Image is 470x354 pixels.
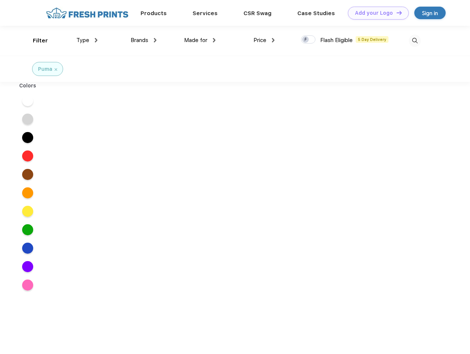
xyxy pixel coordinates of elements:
[55,68,57,71] img: filter_cancel.svg
[154,38,156,42] img: dropdown.png
[355,10,393,16] div: Add your Logo
[44,7,131,20] img: fo%20logo%202.webp
[320,37,353,44] span: Flash Eligible
[141,10,167,17] a: Products
[14,82,42,90] div: Colors
[193,10,218,17] a: Services
[253,37,266,44] span: Price
[272,38,274,42] img: dropdown.png
[422,9,438,17] div: Sign in
[33,37,48,45] div: Filter
[38,65,52,73] div: Puma
[76,37,89,44] span: Type
[414,7,446,19] a: Sign in
[243,10,272,17] a: CSR Swag
[213,38,215,42] img: dropdown.png
[397,11,402,15] img: DT
[184,37,207,44] span: Made for
[409,35,421,47] img: desktop_search.svg
[95,38,97,42] img: dropdown.png
[356,36,388,43] span: 5 Day Delivery
[131,37,148,44] span: Brands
